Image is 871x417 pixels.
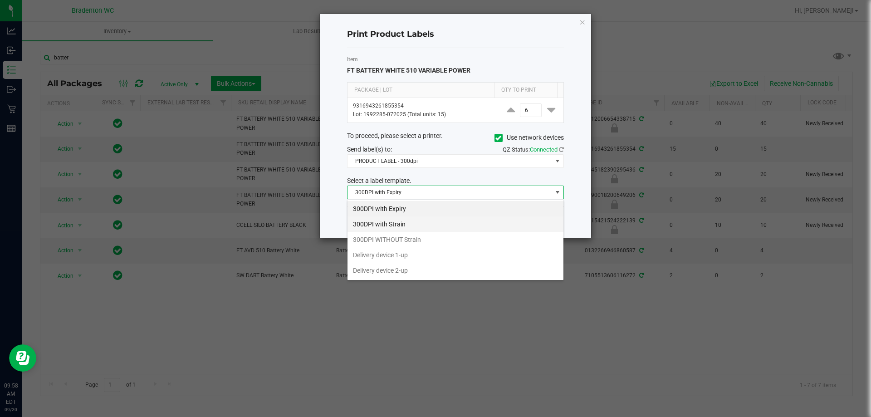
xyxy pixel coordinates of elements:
h4: Print Product Labels [347,29,564,40]
p: Lot: 1992285-072025 (Total units: 15) [353,110,493,119]
span: FT BATTERY WHITE 510 VARIABLE POWER [347,67,470,74]
div: Select a label template. [340,176,571,186]
th: Qty to Print [494,83,557,98]
span: 300DPI with Expiry [347,186,552,199]
span: Send label(s) to: [347,146,392,153]
p: 9316943261855354 [353,102,493,110]
li: Delivery device 1-up [347,247,563,263]
span: PRODUCT LABEL - 300dpi [347,155,552,167]
li: Delivery device 2-up [347,263,563,278]
label: Use network devices [494,133,564,142]
span: Connected [530,146,558,153]
label: Item [347,55,564,64]
li: 300DPI WITHOUT Strain [347,232,563,247]
li: 300DPI with Strain [347,216,563,232]
iframe: Resource center [9,344,36,372]
th: Package | Lot [347,83,494,98]
span: QZ Status: [503,146,564,153]
li: 300DPI with Expiry [347,201,563,216]
div: To proceed, please select a printer. [340,131,571,145]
